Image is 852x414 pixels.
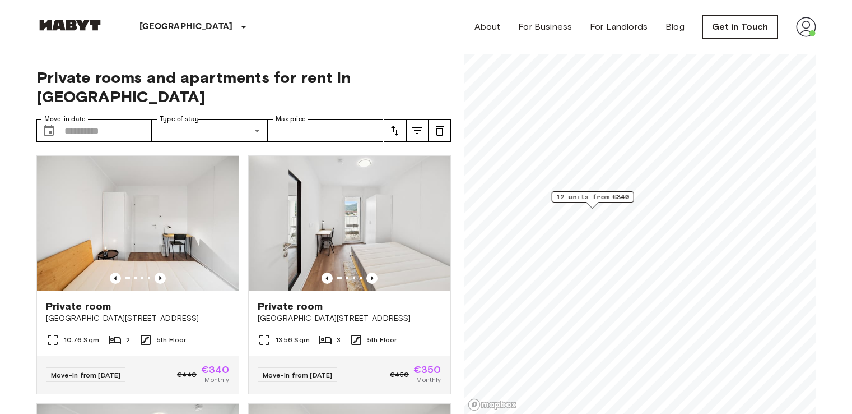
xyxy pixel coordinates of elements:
button: Previous image [366,273,378,284]
div: Map marker [551,191,634,209]
label: Max price [276,114,306,124]
span: Monthly [204,375,229,385]
a: Blog [665,20,685,34]
span: 13.56 Sqm [276,335,310,345]
button: Previous image [155,273,166,284]
a: Marketing picture of unit AT-21-001-089-02Previous imagePrevious imagePrivate room[GEOGRAPHIC_DAT... [36,155,239,394]
span: 12 units from €340 [556,192,628,202]
a: For Business [518,20,572,34]
span: Private rooms and apartments for rent in [GEOGRAPHIC_DATA] [36,68,451,106]
span: €350 [413,365,441,375]
label: Type of stay [160,114,199,124]
span: [GEOGRAPHIC_DATA][STREET_ADDRESS] [258,313,441,324]
img: avatar [796,17,816,37]
a: Marketing picture of unit AT-21-001-098-01Previous imagePrevious imagePrivate room[GEOGRAPHIC_DAT... [248,155,451,394]
span: 5th Floor [157,335,186,345]
a: Mapbox logo [468,398,517,411]
span: 10.76 Sqm [64,335,99,345]
span: €450 [390,370,409,380]
span: Private room [258,300,323,313]
span: Move-in from [DATE] [263,371,333,379]
img: Marketing picture of unit AT-21-001-089-02 [37,156,239,291]
p: [GEOGRAPHIC_DATA] [139,20,233,34]
a: Get in Touch [702,15,778,39]
label: Move-in date [44,114,86,124]
span: Private room [46,300,111,313]
img: Marketing picture of unit AT-21-001-098-01 [249,156,450,291]
button: Choose date [38,119,60,142]
span: 3 [337,335,341,345]
a: About [474,20,501,34]
button: Previous image [110,273,121,284]
button: tune [406,119,429,142]
button: tune [384,119,406,142]
span: [GEOGRAPHIC_DATA][STREET_ADDRESS] [46,313,230,324]
span: 5th Floor [367,335,397,345]
img: Habyt [36,20,104,31]
a: For Landlords [590,20,648,34]
span: Monthly [416,375,441,385]
button: Previous image [322,273,333,284]
span: 2 [126,335,130,345]
span: €440 [177,370,197,380]
span: Move-in from [DATE] [51,371,121,379]
span: €340 [201,365,230,375]
button: tune [429,119,451,142]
